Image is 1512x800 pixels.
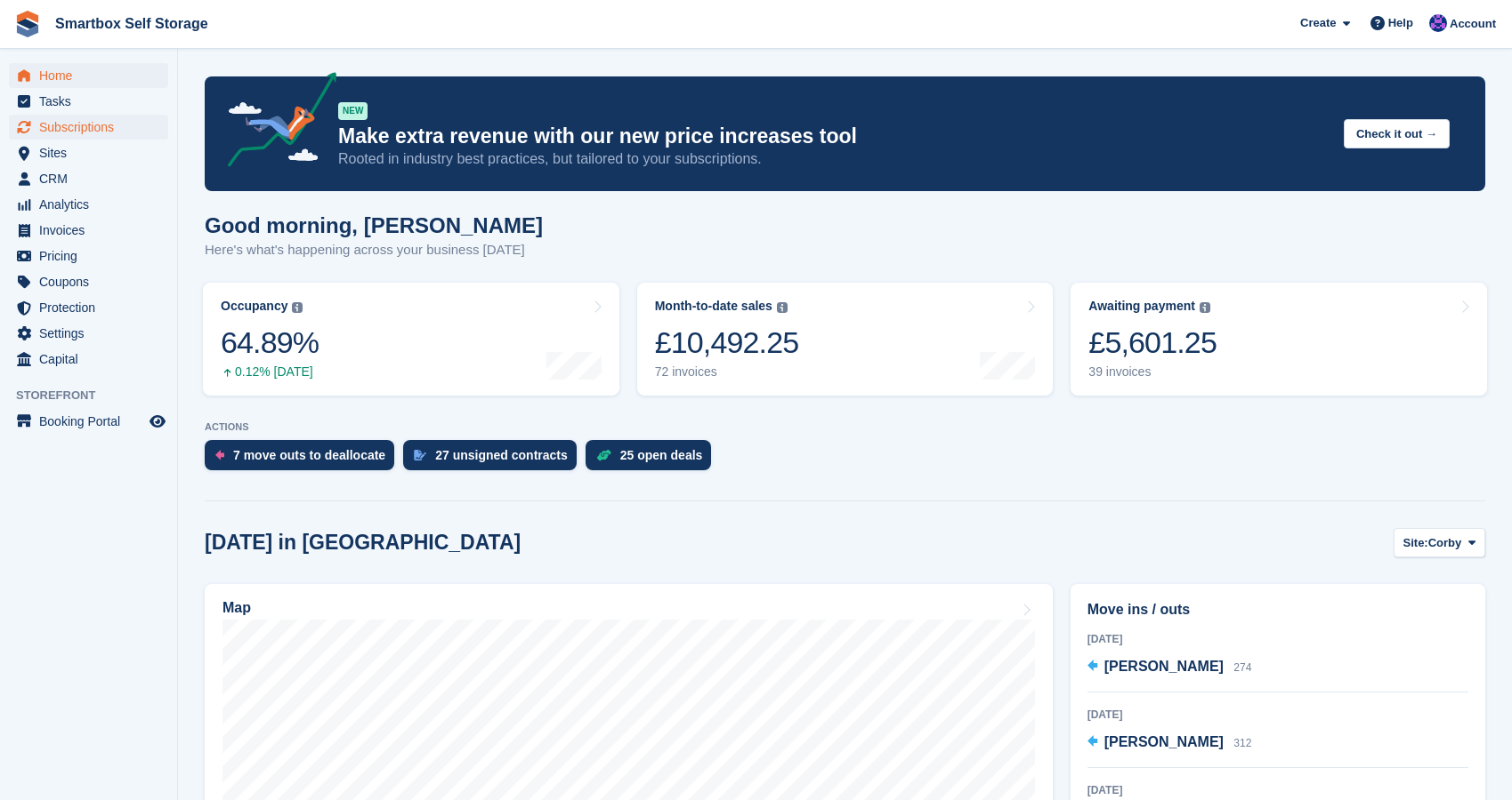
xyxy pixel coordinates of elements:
[205,213,543,237] h1: Good morning, [PERSON_NAME]
[1394,528,1485,557] button: Site: Corby
[215,450,224,460] img: move_outs_to_deallocate_icon-f764333ba52eb49d3ac5e1228854f67142a1ed5810a6f6cc68b1a99e826820c5.svg
[1088,782,1468,798] div: [DATE]
[213,72,337,173] img: price-adjustments-announcement-icon-8257ccfd72463d97f412b2fc003d46551f7dbcb40ab6d574587a9cd5c0d94...
[1088,324,1217,361] div: £5,601.25
[655,299,772,314] div: Month-to-date sales
[338,102,368,120] div: NEW
[1450,15,1496,33] span: Account
[222,600,251,616] h2: Map
[233,448,385,462] div: 7 move outs to deallocate
[39,140,146,165] span: Sites
[1088,732,1252,755] a: [PERSON_NAME] 312
[39,89,146,114] span: Tasks
[205,240,543,260] p: Here's what's happening across your business [DATE]
[338,149,1330,169] p: Rooted in industry best practices, but tailored to your subscriptions.
[1300,14,1336,32] span: Create
[1388,14,1413,32] span: Help
[1429,14,1447,32] img: Mattias Ekendahl
[655,364,799,380] div: 72 invoices
[39,269,146,294] span: Coupons
[39,347,146,372] span: Capital
[292,302,303,313] img: icon-info-grey-7440780725fd019a000dd9b08b2336e03edf1995a4989e88bcd33f0948082b44.svg
[39,409,146,434] span: Booking Portal
[9,218,168,243] a: menu
[9,295,168,320] a: menu
[1088,599,1468,620] h2: Move ins / outs
[1233,661,1251,674] span: 274
[435,448,568,462] div: 27 unsigned contracts
[1104,659,1224,674] span: [PERSON_NAME]
[403,440,586,479] a: 27 unsigned contracts
[39,244,146,268] span: Pricing
[205,440,403,479] a: 7 move outs to deallocate
[16,387,177,404] span: Storefront
[1088,707,1468,723] div: [DATE]
[205,421,1485,433] p: ACTIONS
[9,347,168,372] a: menu
[39,192,146,217] span: Analytics
[338,124,1330,149] p: Make extra revenue with our new price increases tool
[620,448,703,462] div: 25 open deals
[39,218,146,243] span: Invoices
[655,324,799,361] div: £10,492.25
[1088,299,1195,314] div: Awaiting payment
[9,115,168,140] a: menu
[221,324,319,361] div: 64.89%
[48,9,215,38] a: Smartbox Self Storage
[9,89,168,114] a: menu
[596,449,611,461] img: deal-1b604bf984904fb50ccaf53a9ad4b4a5d6e5aea283cecdc64d6e3604feb123c2.svg
[1428,534,1462,552] span: Corby
[1200,302,1210,313] img: icon-info-grey-7440780725fd019a000dd9b08b2336e03edf1995a4989e88bcd33f0948082b44.svg
[1088,364,1217,380] div: 39 invoices
[39,63,146,88] span: Home
[9,244,168,268] a: menu
[221,364,319,380] div: 0.12% [DATE]
[1104,734,1224,749] span: [PERSON_NAME]
[39,321,146,346] span: Settings
[9,140,168,165] a: menu
[9,321,168,346] a: menu
[9,409,168,434] a: menu
[1403,534,1428,552] span: Site:
[586,440,721,479] a: 25 open deals
[9,269,168,294] a: menu
[9,192,168,217] a: menu
[203,283,619,396] a: Occupancy 64.89% 0.12% [DATE]
[637,283,1054,396] a: Month-to-date sales £10,492.25 72 invoices
[9,63,168,88] a: menu
[39,166,146,191] span: CRM
[39,115,146,140] span: Subscriptions
[9,166,168,191] a: menu
[1071,283,1487,396] a: Awaiting payment £5,601.25 39 invoices
[1233,737,1251,749] span: 312
[39,295,146,320] span: Protection
[147,411,168,432] a: Preview store
[1088,631,1468,647] div: [DATE]
[1344,119,1450,148] button: Check it out →
[221,299,287,314] div: Occupancy
[777,302,788,313] img: icon-info-grey-7440780725fd019a000dd9b08b2336e03edf1995a4989e88bcd33f0948082b44.svg
[1088,656,1252,679] a: [PERSON_NAME] 274
[414,450,426,460] img: contract_signature_icon-13c848040528278c33f63329250d36e43548de30e8caae1d1a13099fd9432cc5.svg
[205,531,521,555] h2: [DATE] in [GEOGRAPHIC_DATA]
[14,11,41,37] img: stora-icon-8386f47178a22dfd0bd8f6a31ec36ba5ce8667c1dd55bd0f319d3a0aa187defe.svg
